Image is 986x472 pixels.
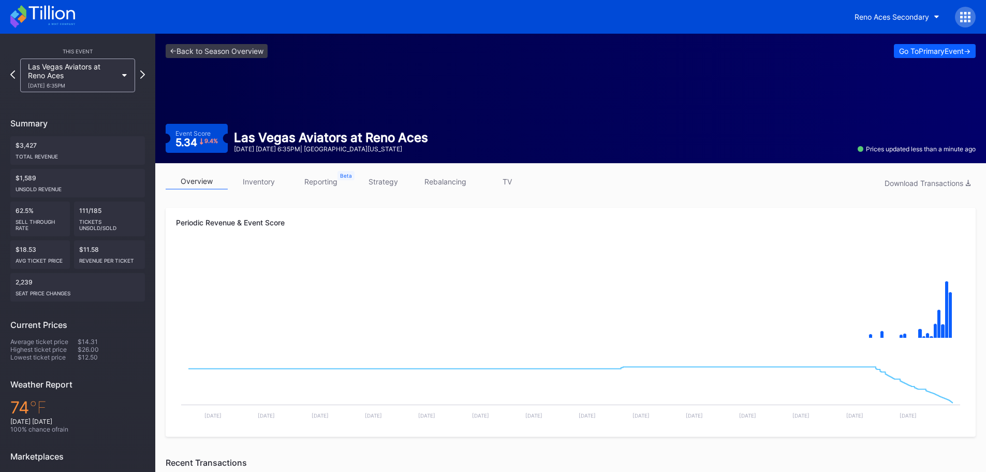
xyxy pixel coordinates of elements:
text: [DATE] [204,412,222,419]
button: Reno Aces Secondary [847,7,947,26]
div: Weather Report [10,379,145,390]
div: Lowest ticket price [10,353,78,361]
div: Average ticket price [10,338,78,346]
text: [DATE] [365,412,382,419]
a: reporting [290,174,352,190]
a: inventory [228,174,290,190]
div: 9.4 % [204,138,218,144]
div: Sell Through Rate [16,214,65,231]
div: [DATE] [DATE] 6:35PM | [GEOGRAPHIC_DATA][US_STATE] [234,145,428,153]
div: 100 % chance of rain [10,425,145,433]
div: Go To Primary Event -> [899,47,970,55]
div: Reno Aces Secondary [855,12,929,21]
text: [DATE] [739,412,756,419]
text: [DATE] [312,412,329,419]
text: [DATE] [418,412,435,419]
div: Periodic Revenue & Event Score [176,218,965,227]
a: <-Back to Season Overview [166,44,268,58]
div: Event Score [175,130,211,137]
text: [DATE] [472,412,489,419]
div: Recent Transactions [166,457,976,468]
div: $12.50 [78,353,145,361]
a: rebalancing [414,174,476,190]
text: [DATE] [900,412,917,419]
div: Avg ticket price [16,253,65,264]
button: Download Transactions [879,176,976,190]
div: Tickets Unsold/Sold [79,214,140,231]
div: $18.53 [10,240,70,269]
div: $26.00 [78,346,145,353]
text: [DATE] [686,412,703,419]
span: ℉ [30,397,47,418]
div: $3,427 [10,136,145,165]
div: [DATE] [DATE] [10,418,145,425]
div: Download Transactions [885,179,970,188]
div: $14.31 [78,338,145,346]
text: [DATE] [792,412,810,419]
text: [DATE] [632,412,650,419]
text: [DATE] [258,412,275,419]
div: Las Vegas Aviators at Reno Aces [28,62,117,89]
div: Summary [10,118,145,128]
div: 5.34 [175,137,218,148]
div: Unsold Revenue [16,182,140,192]
button: Go ToPrimaryEvent-> [894,44,976,58]
div: 111/185 [74,202,145,236]
div: Las Vegas Aviators at Reno Aces [234,130,428,145]
div: $1,589 [10,169,145,197]
div: 2,239 [10,273,145,302]
div: $11.58 [74,240,145,269]
div: Revenue per ticket [79,253,140,264]
text: [DATE] [846,412,863,419]
div: [DATE] 6:35PM [28,82,117,89]
div: Highest ticket price [10,346,78,353]
a: overview [166,174,228,190]
div: Current Prices [10,320,145,330]
text: [DATE] [579,412,596,419]
svg: Chart title [176,349,965,426]
a: strategy [352,174,414,190]
text: [DATE] [525,412,542,419]
svg: Chart title [176,245,965,349]
div: Marketplaces [10,451,145,462]
div: This Event [10,48,145,54]
a: TV [476,174,538,190]
div: 62.5% [10,202,70,236]
div: Total Revenue [16,149,140,160]
div: 74 [10,397,145,418]
div: seat price changes [16,286,140,296]
div: Prices updated less than a minute ago [858,145,976,153]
